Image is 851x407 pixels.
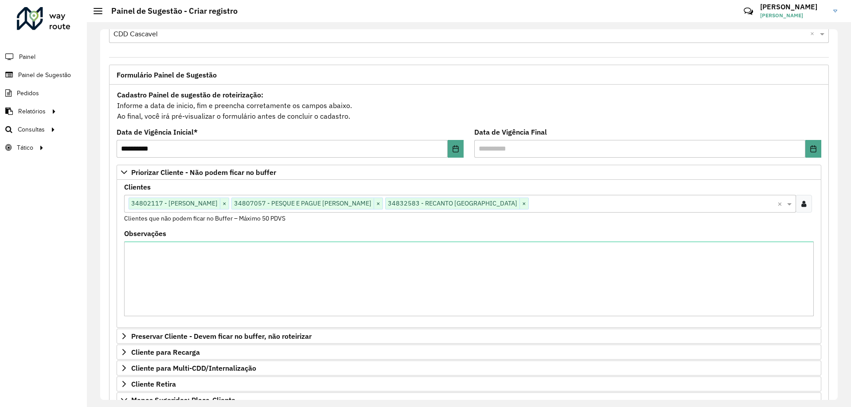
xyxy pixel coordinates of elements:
span: × [519,198,528,209]
button: Choose Date [805,140,821,158]
span: × [220,198,229,209]
div: Informe a data de inicio, fim e preencha corretamente os campos abaixo. Ao final, você irá pré-vi... [117,89,821,122]
span: Cliente Retira [131,380,176,388]
label: Observações [124,228,166,239]
h3: [PERSON_NAME] [760,3,827,11]
span: 34802117 - [PERSON_NAME] [129,198,220,209]
a: Contato Rápido [739,2,758,21]
button: Choose Date [448,140,464,158]
span: Painel de Sugestão [18,70,71,80]
span: 34832583 - RECANTO [GEOGRAPHIC_DATA] [386,198,519,209]
small: Clientes que não podem ficar no Buffer – Máximo 50 PDVS [124,214,285,222]
label: Data de Vigência Final [474,127,547,137]
a: Preservar Cliente - Devem ficar no buffer, não roteirizar [117,329,821,344]
span: Preservar Cliente - Devem ficar no buffer, não roteirizar [131,333,312,340]
span: [PERSON_NAME] [760,12,827,19]
a: Priorizar Cliente - Não podem ficar no buffer [117,165,821,180]
span: Consultas [18,125,45,134]
strong: Cadastro Painel de sugestão de roteirização: [117,90,263,99]
span: 34807057 - PESQUE E PAGUE [PERSON_NAME] [232,198,374,209]
span: Relatórios [18,107,46,116]
span: Pedidos [17,89,39,98]
a: Cliente para Recarga [117,345,821,360]
span: Cliente para Recarga [131,349,200,356]
span: Formulário Painel de Sugestão [117,71,217,78]
span: × [374,198,383,209]
a: Cliente Retira [117,376,821,391]
div: Priorizar Cliente - Não podem ficar no buffer [117,180,821,328]
span: Clear all [810,29,818,39]
span: Cliente para Multi-CDD/Internalização [131,364,256,372]
a: Cliente para Multi-CDD/Internalização [117,360,821,376]
label: Data de Vigência Inicial [117,127,198,137]
span: Tático [17,143,33,152]
label: Clientes [124,182,151,192]
span: Mapas Sugeridos: Placa-Cliente [131,396,235,403]
h2: Painel de Sugestão - Criar registro [102,6,238,16]
span: Priorizar Cliente - Não podem ficar no buffer [131,169,276,176]
span: Clear all [777,198,785,209]
span: Painel [19,52,35,62]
